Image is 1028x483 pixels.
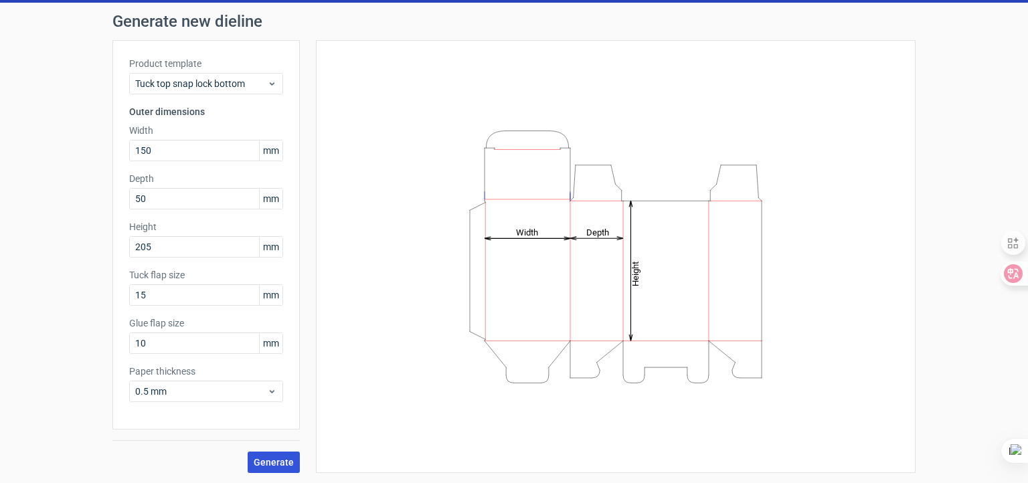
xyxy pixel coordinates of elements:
span: mm [259,189,282,209]
h3: Outer dimensions [129,105,283,118]
label: Depth [129,172,283,185]
label: Product template [129,57,283,70]
span: 0.5 mm [135,385,267,398]
span: Generate [254,458,294,467]
label: Paper thickness [129,365,283,378]
h1: Generate new dieline [112,13,916,29]
tspan: Height [630,261,640,286]
label: Glue flap size [129,316,283,330]
tspan: Width [516,227,538,237]
label: Tuck flap size [129,268,283,282]
label: Width [129,124,283,137]
span: Tuck top snap lock bottom [135,77,267,90]
label: Height [129,220,283,233]
span: mm [259,333,282,353]
button: Generate [248,452,300,473]
span: mm [259,140,282,161]
tspan: Depth [586,227,609,237]
span: mm [259,237,282,257]
span: mm [259,285,282,305]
